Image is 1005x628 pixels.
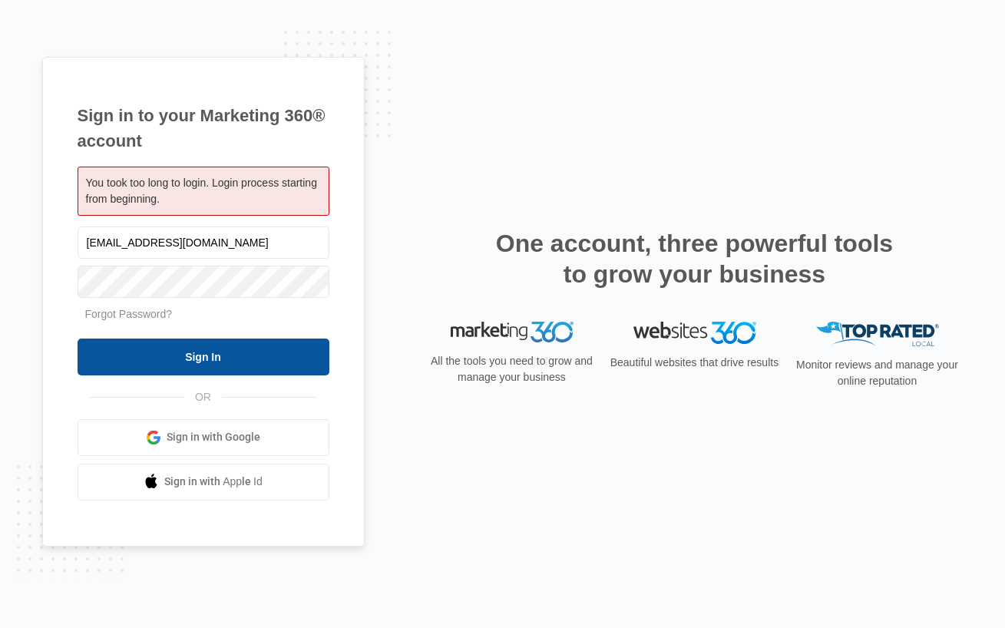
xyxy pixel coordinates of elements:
[451,322,574,343] img: Marketing 360
[609,355,781,371] p: Beautiful websites that drive results
[816,322,939,347] img: Top Rated Local
[78,103,329,154] h1: Sign in to your Marketing 360® account
[85,308,173,320] a: Forgot Password?
[167,429,260,445] span: Sign in with Google
[491,228,898,289] h2: One account, three powerful tools to grow your business
[78,226,329,259] input: Email
[78,419,329,456] a: Sign in with Google
[78,464,329,501] a: Sign in with Apple Id
[633,322,756,344] img: Websites 360
[86,177,317,205] span: You took too long to login. Login process starting from beginning.
[184,389,222,405] span: OR
[792,357,964,389] p: Monitor reviews and manage your online reputation
[164,474,263,490] span: Sign in with Apple Id
[426,353,598,385] p: All the tools you need to grow and manage your business
[78,339,329,375] input: Sign In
